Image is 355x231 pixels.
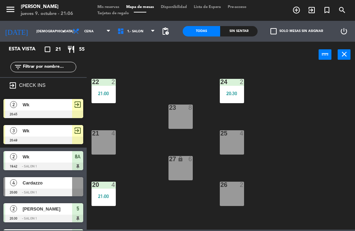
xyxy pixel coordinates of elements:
[21,3,73,10] div: [PERSON_NAME]
[177,156,183,162] i: lock
[111,79,115,85] div: 2
[10,153,17,160] span: 2
[321,50,329,58] i: power_input
[240,130,244,137] div: 4
[157,5,190,9] span: Disponibilidad
[10,101,17,108] span: 2
[14,63,22,71] i: filter_list
[308,6,316,14] i: exit_to_app
[169,105,170,111] div: 23
[319,49,331,60] button: power_input
[84,30,94,33] span: Cena
[183,26,220,36] div: Todas
[340,27,348,35] i: power_settings_new
[340,50,348,58] i: close
[92,194,116,199] div: 21:00
[123,5,157,9] span: Mapa de mesas
[190,5,224,9] span: Lista de Espera
[10,127,17,134] span: 3
[23,101,72,108] span: Wk
[127,30,144,33] span: 1.- SALON
[23,205,72,213] span: [PERSON_NAME]
[92,130,93,137] div: 21
[270,28,323,34] label: Solo mesas sin asignar
[19,82,45,88] label: CHECK INS
[240,182,244,188] div: 2
[94,5,123,9] span: Mis reservas
[240,79,244,85] div: 2
[23,153,72,160] span: Wk
[67,45,75,53] i: restaurant
[5,4,16,15] i: menu
[92,79,93,85] div: 22
[43,45,52,53] i: crop_square
[323,6,331,14] i: turned_in_not
[224,5,250,9] span: Pre-acceso
[188,105,192,111] div: 8
[92,182,93,188] div: 20
[5,4,16,17] button: menu
[220,26,258,36] div: Sin sentar
[9,81,17,90] i: exit_to_app
[289,4,304,16] span: RESERVAR MESA
[23,127,72,134] span: Wk
[77,205,79,213] span: 5
[169,156,170,162] div: 27
[92,91,116,96] div: 21:00
[220,91,244,96] div: 20:30
[94,11,132,15] span: Tarjetas de regalo
[338,6,346,14] i: search
[292,6,301,14] i: add_circle_outline
[21,10,73,17] div: jueves 9. octubre - 21:06
[270,28,277,34] span: check_box_outline_blank
[22,63,76,71] input: Filtrar por nombre...
[3,45,50,53] div: Esta vista
[75,152,80,161] span: 8A
[111,182,115,188] div: 4
[59,27,68,35] i: arrow_drop_down
[55,46,61,53] span: 21
[335,4,350,16] span: BUSCAR
[319,4,335,16] span: Reserva especial
[23,179,72,187] span: Cardazzo
[304,4,319,16] span: WALK IN
[338,49,350,60] button: close
[73,100,82,109] span: exit_to_app
[73,126,82,135] span: exit_to_app
[188,156,192,162] div: 6
[79,46,85,53] span: 55
[10,179,17,186] span: 4
[10,205,17,212] span: 2
[111,130,115,137] div: 4
[161,27,170,35] span: pending_actions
